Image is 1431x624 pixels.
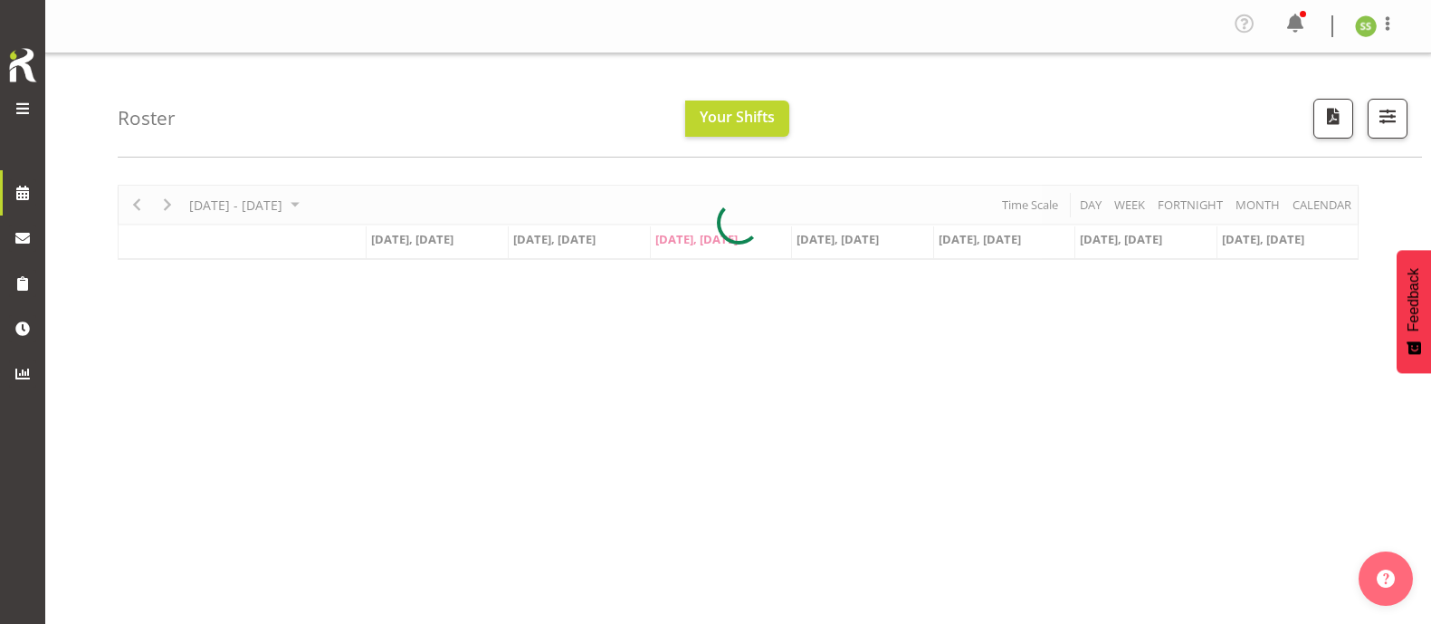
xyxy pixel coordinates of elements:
button: Your Shifts [685,101,789,137]
h4: Roster [118,108,176,129]
button: Download a PDF of the roster according to the set date range. [1313,99,1353,139]
span: Feedback [1406,268,1422,331]
button: Filter Shifts [1368,99,1407,139]
button: Feedback - Show survey [1397,250,1431,373]
span: Your Shifts [700,107,775,127]
img: sivanila-sapati8639.jpg [1355,15,1377,37]
img: help-xxl-2.png [1377,570,1395,588]
img: Rosterit icon logo [5,45,41,85]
